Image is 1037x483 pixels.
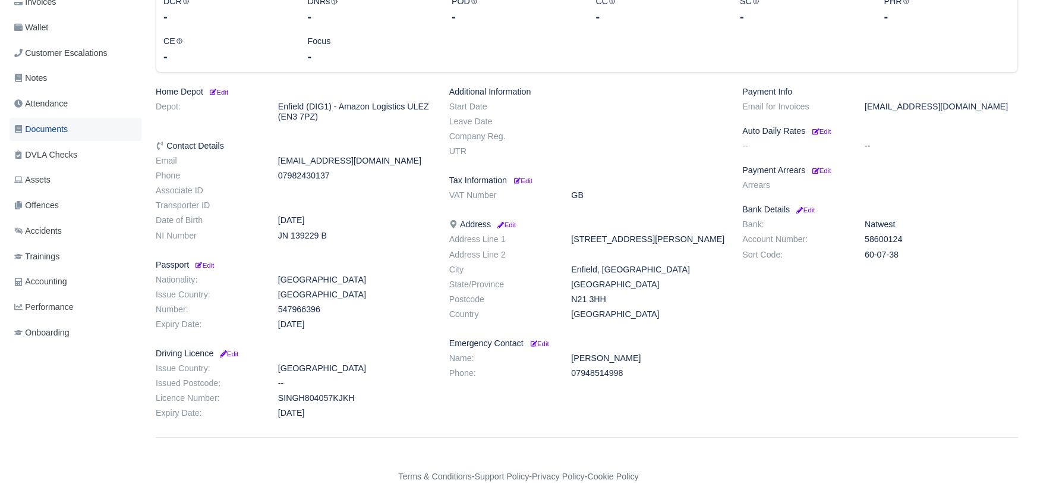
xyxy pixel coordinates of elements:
[10,143,141,167] a: DVLA Checks
[10,42,141,65] a: Customer Escalations
[156,87,431,97] h6: Home Depot
[856,234,1027,244] dd: 58600124
[14,275,67,288] span: Accounting
[528,338,549,348] a: Edit
[742,87,1018,97] h6: Payment Info
[562,309,733,319] dd: [GEOGRAPHIC_DATA]
[147,102,269,122] dt: Depot:
[440,309,563,319] dt: Country
[147,231,269,241] dt: NI Number
[440,368,563,378] dt: Phone:
[733,180,856,190] dt: Arrears
[496,219,516,229] a: Edit
[440,102,563,112] dt: Start Date
[308,48,434,65] div: -
[269,275,440,285] dd: [GEOGRAPHIC_DATA]
[812,128,831,135] small: Edit
[440,250,563,260] dt: Address Line 2
[147,215,269,225] dt: Date of Birth
[10,245,141,268] a: Trainings
[14,21,48,34] span: Wallet
[155,34,299,65] div: CE
[562,280,733,290] dd: [GEOGRAPHIC_DATA]
[733,234,856,244] dt: Account Number:
[440,294,563,305] dt: Postcode
[299,34,443,65] div: Focus
[562,368,733,378] dd: 07948514998
[856,250,1027,260] dd: 60-07-38
[10,194,141,217] a: Offences
[532,472,585,481] a: Privacy Policy
[208,87,228,96] a: Edit
[440,280,563,290] dt: State/Province
[14,300,74,314] span: Performance
[147,186,269,196] dt: Associate ID
[449,219,725,230] h6: Address
[440,146,563,156] dt: UTR
[440,265,563,275] dt: City
[10,92,141,115] a: Attendance
[810,165,831,175] a: Edit
[194,260,214,269] a: Edit
[14,250,59,264] span: Trainings
[269,378,440,388] dd: --
[440,234,563,244] dt: Address Line 1
[562,353,733,363] dd: [PERSON_NAME]
[856,102,1027,112] dd: [EMAIL_ADDRESS][DOMAIN_NAME]
[14,224,62,238] span: Accidents
[740,8,866,25] div: -
[733,219,856,230] dt: Bank:
[147,275,269,285] dt: Nationality:
[14,148,77,162] span: DVLA Checks
[733,250,856,260] dt: Sort Code:
[596,8,723,25] div: -
[587,472,638,481] a: Cookie Policy
[269,290,440,300] dd: [GEOGRAPHIC_DATA]
[733,141,856,151] dt: --
[742,126,1018,136] h6: Auto Daily Rates
[14,199,59,212] span: Offences
[440,117,563,127] dt: Leave Date
[856,141,1027,151] dd: --
[742,205,1018,215] h6: Bank Details
[812,167,831,174] small: Edit
[269,102,440,122] dd: Enfield (DIG1) - Amazon Logistics ULEZ (EN3 7PZ)
[562,265,733,275] dd: Enfield, [GEOGRAPHIC_DATA]
[269,363,440,374] dd: [GEOGRAPHIC_DATA]
[147,393,269,403] dt: Licence Number:
[562,294,733,305] dd: N21 3HH
[269,156,440,166] dd: [EMAIL_ADDRESS][DOMAIN_NAME]
[10,219,141,243] a: Accidents
[10,67,141,90] a: Notes
[10,168,141,192] a: Assets
[398,472,471,481] a: Terms & Conditions
[163,8,290,25] div: -
[512,175,532,185] a: Edit
[440,131,563,142] dt: Company Reg.
[308,8,434,25] div: -
[147,319,269,330] dt: Expiry Date:
[147,363,269,374] dt: Issue Country:
[147,156,269,166] dt: Email
[269,215,440,225] dd: [DATE]
[562,190,733,200] dd: GB
[514,177,532,184] small: Edit
[742,165,1018,175] h6: Payment Arrears
[218,350,238,357] small: Edit
[449,87,725,97] h6: Additional Information
[884,8,1011,25] div: -
[562,234,733,244] dd: [STREET_ADDRESS][PERSON_NAME]
[156,349,431,359] h6: Driving Licence
[14,46,108,60] span: Customer Escalations
[269,319,440,330] dd: [DATE]
[733,102,856,112] dt: Email for Invoices
[194,262,214,269] small: Edit
[440,353,563,363] dt: Name:
[810,126,831,136] a: Edit
[452,8,578,25] div: -
[10,296,141,319] a: Performance
[10,321,141,344] a: Onboarding
[440,190,563,200] dt: VAT Number
[147,378,269,388] dt: Issued Postcode:
[14,97,68,111] span: Attendance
